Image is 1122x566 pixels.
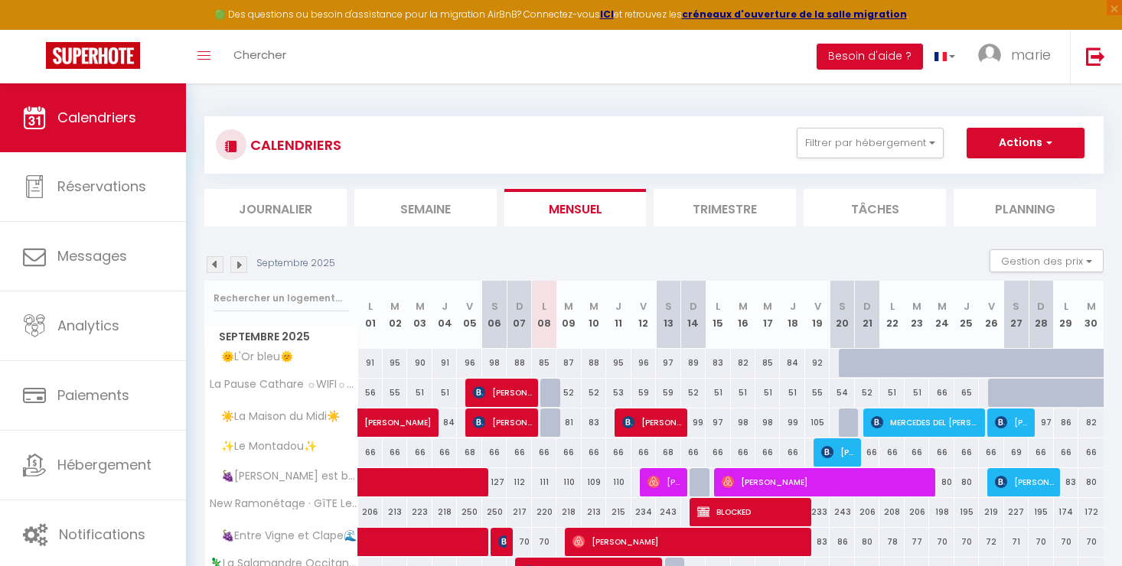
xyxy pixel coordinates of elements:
div: 223 [407,498,432,526]
th: 24 [929,281,954,349]
span: 🍇Entre Vigne et Clape🌊 [207,528,360,545]
span: Septembre 2025 [205,326,357,348]
span: [PERSON_NAME] [647,467,681,496]
span: MERCEDES DEL [PERSON_NAME] [PERSON_NAME] [871,408,980,437]
div: 97 [706,408,730,437]
div: 70 [929,528,954,556]
div: 51 [731,379,755,407]
span: La Pause Cathare ☼WIFI☼TOIT TERRASSE☼ [207,379,360,390]
div: 66 [855,438,879,467]
th: 11 [606,281,631,349]
div: 105 [805,408,830,437]
span: [PERSON_NAME] [995,467,1054,496]
div: 66 [482,438,507,467]
div: 206 [905,498,929,526]
div: 233 [805,498,830,526]
span: Analytics [57,316,119,335]
div: 83 [805,528,830,556]
div: 88 [507,349,531,377]
div: 219 [979,498,1003,526]
span: BLOCKED [697,497,807,526]
div: 78 [879,528,904,556]
div: 220 [532,498,556,526]
button: Besoin d'aide ? [817,44,923,70]
div: 96 [457,349,481,377]
div: 66 [358,438,383,467]
th: 27 [1004,281,1029,349]
div: 198 [929,498,954,526]
div: 80 [954,468,979,496]
div: 217 [507,498,531,526]
span: Chercher [233,47,286,63]
th: 14 [681,281,706,349]
abbr: M [390,299,400,314]
div: 65 [954,379,979,407]
div: 250 [482,498,507,526]
div: 66 [905,438,929,467]
div: 213 [383,498,407,526]
button: Filtrer par hébergement [797,128,944,158]
span: [PERSON_NAME] [PERSON_NAME] [622,408,681,437]
th: 18 [780,281,804,349]
div: 66 [556,438,581,467]
abbr: M [416,299,425,314]
div: 95 [383,349,407,377]
abbr: J [442,299,448,314]
span: marie [1011,45,1051,64]
div: 99 [780,408,804,437]
div: 66 [929,438,954,467]
th: 28 [1029,281,1053,349]
div: 82 [1078,408,1104,437]
div: 86 [1054,408,1078,437]
th: 04 [432,281,457,349]
div: 68 [656,438,680,467]
div: 97 [656,349,680,377]
li: Planning [954,189,1096,226]
a: créneaux d'ouverture de la salle migration [682,8,907,21]
div: 83 [706,349,730,377]
span: [PERSON_NAME] [498,527,507,556]
span: New Ramonétage · GîTE Le Ramonetage d'Ornaisons PATIO/WI-FI/ [207,498,360,509]
div: 98 [482,349,507,377]
div: 243 [656,498,680,526]
div: 51 [706,379,730,407]
th: 09 [556,281,581,349]
span: Messages [57,246,127,265]
div: 206 [855,498,879,526]
abbr: L [368,299,373,314]
div: 109 [582,468,606,496]
div: 82 [731,349,755,377]
div: 69 [1004,438,1029,467]
div: 80 [1078,468,1104,496]
span: 🍇[PERSON_NAME] est belle🍇 [207,468,360,485]
div: 66 [1054,438,1078,467]
div: 66 [681,438,706,467]
div: 88 [582,349,606,377]
th: 26 [979,281,1003,349]
div: 51 [905,379,929,407]
span: [PERSON_NAME] [473,408,532,437]
div: 52 [556,379,581,407]
div: 195 [1029,498,1053,526]
abbr: D [863,299,871,314]
th: 13 [656,281,680,349]
div: 250 [457,498,481,526]
div: 51 [879,379,904,407]
th: 15 [706,281,730,349]
span: ☀️La Maison du Midi☀️ [207,408,344,425]
abbr: L [890,299,895,314]
span: [PERSON_NAME] [364,400,470,429]
div: 243 [830,498,854,526]
div: 66 [1029,438,1053,467]
div: 97 [1029,408,1053,437]
div: 66 [407,438,432,467]
div: 95 [606,349,631,377]
abbr: V [988,299,995,314]
div: 172 [1078,498,1104,526]
abbr: M [938,299,947,314]
div: 92 [805,349,830,377]
div: 70 [1078,528,1104,556]
abbr: S [1013,299,1019,314]
h3: CALENDRIERS [246,128,341,162]
abbr: S [665,299,672,314]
